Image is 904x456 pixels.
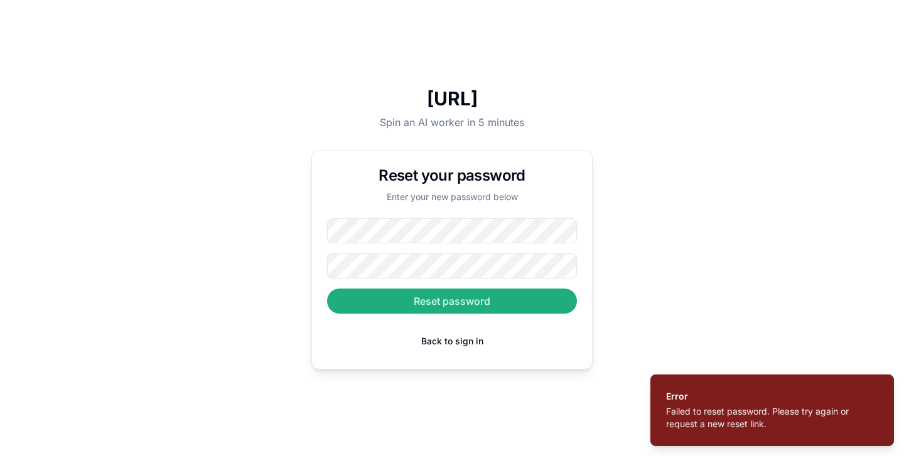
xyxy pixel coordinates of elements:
p: Spin an AI worker in 5 minutes [311,115,593,130]
h1: Reset your password [327,166,577,186]
div: Failed to reset password. Please try again or request a new reset link. [666,405,873,430]
button: Back to sign in [406,329,498,354]
div: Error [666,390,873,403]
h1: [URL] [311,87,593,110]
p: Enter your new password below [327,191,577,203]
button: Reset password [327,289,577,314]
